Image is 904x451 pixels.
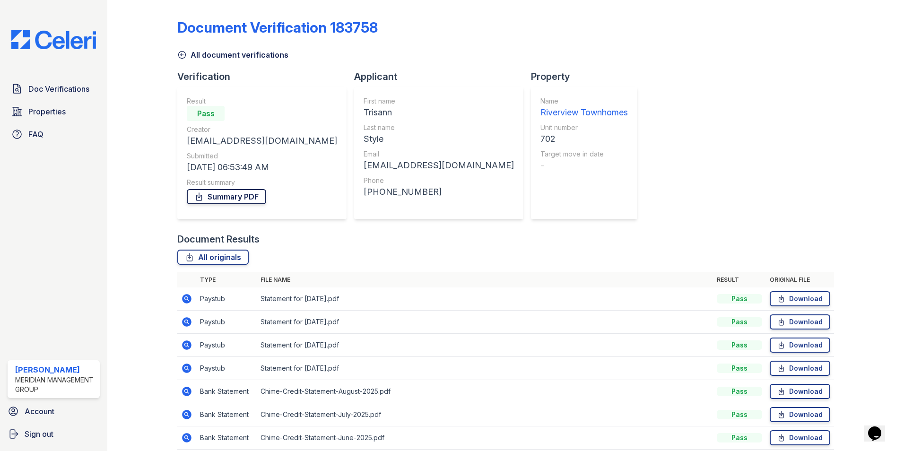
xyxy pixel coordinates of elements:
[15,375,96,394] div: Meridian Management Group
[187,106,225,121] div: Pass
[196,380,257,403] td: Bank Statement
[717,387,762,396] div: Pass
[177,19,378,36] div: Document Verification 183758
[540,96,628,106] div: Name
[531,70,645,83] div: Property
[28,106,66,117] span: Properties
[187,161,337,174] div: [DATE] 06:53:49 AM
[717,364,762,373] div: Pass
[196,311,257,334] td: Paystub
[8,125,100,144] a: FAQ
[196,272,257,287] th: Type
[196,287,257,311] td: Paystub
[28,83,89,95] span: Doc Verifications
[864,413,895,442] iframe: chat widget
[540,149,628,159] div: Target move in date
[717,340,762,350] div: Pass
[713,272,766,287] th: Result
[364,96,514,106] div: First name
[187,134,337,147] div: [EMAIL_ADDRESS][DOMAIN_NAME]
[257,311,713,334] td: Statement for [DATE].pdf
[540,106,628,119] div: Riverview Townhomes
[540,132,628,146] div: 702
[540,159,628,172] div: -
[717,410,762,419] div: Pass
[770,361,830,376] a: Download
[15,364,96,375] div: [PERSON_NAME]
[177,49,288,61] a: All document verifications
[257,334,713,357] td: Statement for [DATE].pdf
[4,425,104,443] a: Sign out
[257,357,713,380] td: Statement for [DATE].pdf
[187,151,337,161] div: Submitted
[257,380,713,403] td: Chime-Credit-Statement-August-2025.pdf
[364,185,514,199] div: [PHONE_NUMBER]
[25,428,53,440] span: Sign out
[364,159,514,172] div: [EMAIL_ADDRESS][DOMAIN_NAME]
[196,426,257,450] td: Bank Statement
[187,178,337,187] div: Result summary
[4,402,104,421] a: Account
[770,430,830,445] a: Download
[364,106,514,119] div: Trisann
[196,334,257,357] td: Paystub
[196,403,257,426] td: Bank Statement
[364,123,514,132] div: Last name
[717,317,762,327] div: Pass
[196,357,257,380] td: Paystub
[770,384,830,399] a: Download
[28,129,43,140] span: FAQ
[354,70,531,83] div: Applicant
[717,294,762,304] div: Pass
[257,403,713,426] td: Chime-Credit-Statement-July-2025.pdf
[766,272,834,287] th: Original file
[177,250,249,265] a: All originals
[770,407,830,422] a: Download
[540,96,628,119] a: Name Riverview Townhomes
[770,314,830,330] a: Download
[187,189,266,204] a: Summary PDF
[187,125,337,134] div: Creator
[770,338,830,353] a: Download
[8,79,100,98] a: Doc Verifications
[8,102,100,121] a: Properties
[257,287,713,311] td: Statement for [DATE].pdf
[364,149,514,159] div: Email
[177,70,354,83] div: Verification
[770,291,830,306] a: Download
[540,123,628,132] div: Unit number
[177,233,260,246] div: Document Results
[257,426,713,450] td: Chime-Credit-Statement-June-2025.pdf
[364,132,514,146] div: Style
[257,272,713,287] th: File name
[25,406,54,417] span: Account
[187,96,337,106] div: Result
[717,433,762,442] div: Pass
[4,30,104,49] img: CE_Logo_Blue-a8612792a0a2168367f1c8372b55b34899dd931a85d93a1a3d3e32e68fde9ad4.png
[364,176,514,185] div: Phone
